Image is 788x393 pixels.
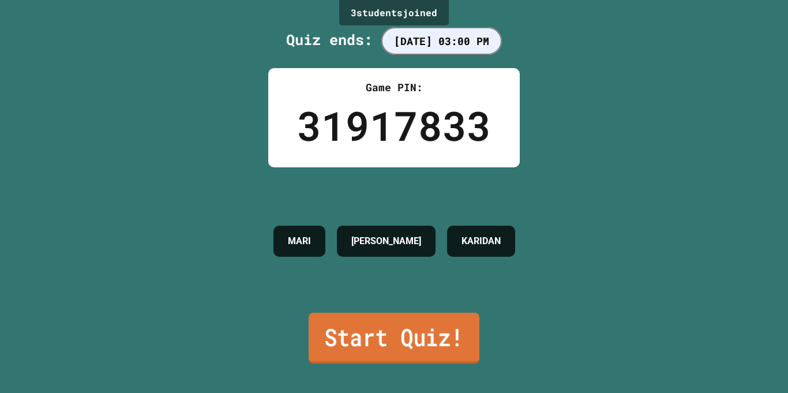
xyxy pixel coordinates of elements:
div: Quiz ends: [286,29,502,51]
a: Start Quiz! [309,313,479,364]
span: [DATE] 03:00 PM [381,27,502,55]
div: Game PIN: [297,80,491,95]
h4: KARIDAN [461,234,501,248]
div: 31917833 [297,95,491,156]
h4: [PERSON_NAME] [351,234,421,248]
h4: MARI [288,234,311,248]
